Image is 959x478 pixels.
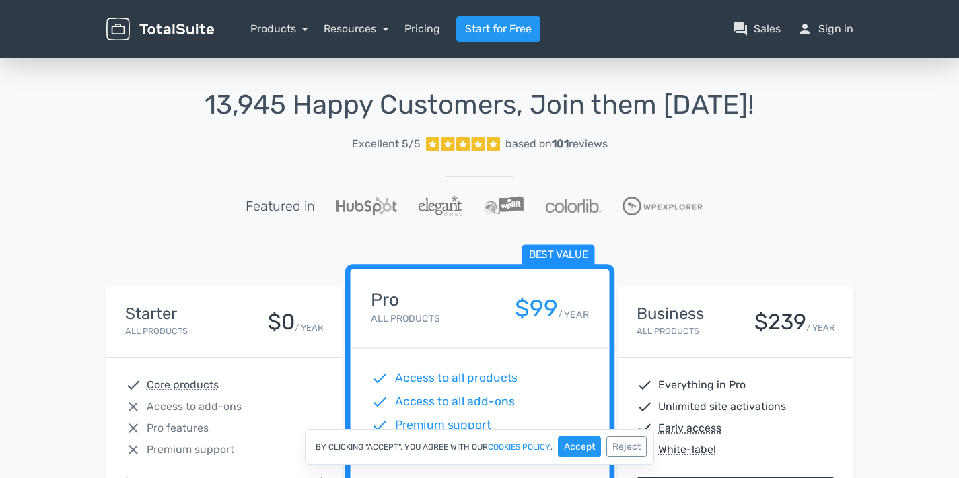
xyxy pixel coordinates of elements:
[754,310,806,334] div: $239
[125,377,141,393] span: check
[606,436,647,457] button: Reject
[546,199,601,213] img: Colorlib
[557,308,588,322] small: / YEAR
[419,196,462,216] img: ElegantThemes
[394,370,518,387] span: Access to all products
[637,326,699,336] small: All Products
[484,196,524,216] img: WPLift
[658,420,721,436] abbr: Early access
[797,21,853,37] a: personSign in
[371,290,439,310] h4: Pro
[147,377,219,393] abbr: Core products
[558,436,601,457] button: Accept
[797,21,813,37] span: person
[505,136,608,152] div: based on reviews
[371,370,388,387] span: check
[806,321,834,334] small: / YEAR
[658,399,786,415] span: Unlimited site activations
[125,305,188,322] h4: Starter
[732,21,748,37] span: question_answer
[371,417,388,434] span: check
[305,429,654,465] div: By clicking "Accept", you agree with our .
[106,90,853,120] h1: 13,945 Happy Customers, Join them [DATE]!
[552,137,569,150] strong: 101
[488,443,550,451] a: cookies policy
[147,420,209,436] span: Pro features
[106,18,214,41] img: TotalSuite for WordPress
[404,21,440,37] a: Pricing
[456,16,540,42] a: Start for Free
[246,199,315,213] h5: Featured in
[250,22,308,35] a: Products
[125,326,188,336] small: All Products
[371,313,439,325] small: All Products
[324,22,388,35] a: Resources
[295,321,323,334] small: / YEAR
[106,131,853,158] a: Excellent 5/5 based on101reviews
[336,197,397,215] img: Hubspot
[394,393,514,411] span: Access to all add-ons
[125,399,141,415] span: close
[637,420,653,436] span: check
[637,399,653,415] span: check
[394,417,491,434] span: Premium support
[637,377,653,393] span: check
[352,136,421,152] span: Excellent 5/5
[623,197,703,215] img: WPExplorer
[125,420,141,436] span: close
[732,21,781,37] a: question_answerSales
[658,377,746,393] span: Everything in Pro
[522,245,594,266] span: Best value
[147,399,242,415] span: Access to add-ons
[514,296,557,322] div: $99
[268,310,295,334] div: $0
[371,393,388,411] span: check
[637,305,704,322] h4: Business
